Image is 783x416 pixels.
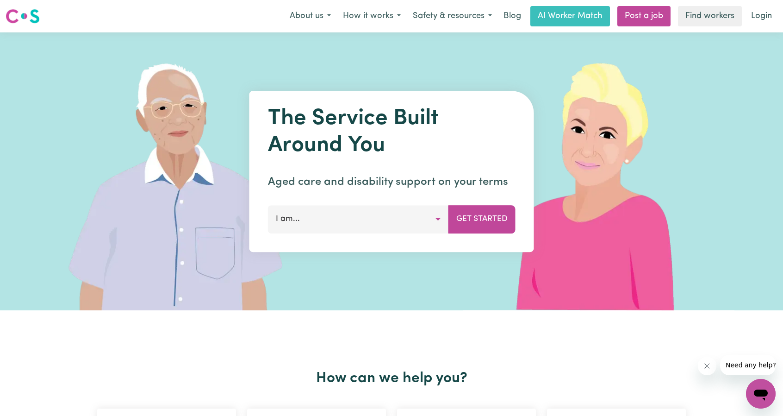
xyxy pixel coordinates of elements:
button: Safety & resources [407,6,498,26]
button: I am... [268,205,449,233]
button: How it works [337,6,407,26]
span: Need any help? [6,6,56,14]
h1: The Service Built Around You [268,106,516,159]
iframe: Button to launch messaging window [746,379,776,409]
a: Find workers [678,6,742,26]
button: About us [284,6,337,26]
iframe: Close message [698,357,716,375]
img: Careseekers logo [6,8,40,25]
a: Login [746,6,777,26]
h2: How can we help you? [92,370,691,387]
iframe: Message from company [720,355,776,375]
a: Careseekers logo [6,6,40,27]
p: Aged care and disability support on your terms [268,174,516,190]
a: Post a job [617,6,671,26]
a: Blog [498,6,527,26]
button: Get Started [448,205,516,233]
a: AI Worker Match [530,6,610,26]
